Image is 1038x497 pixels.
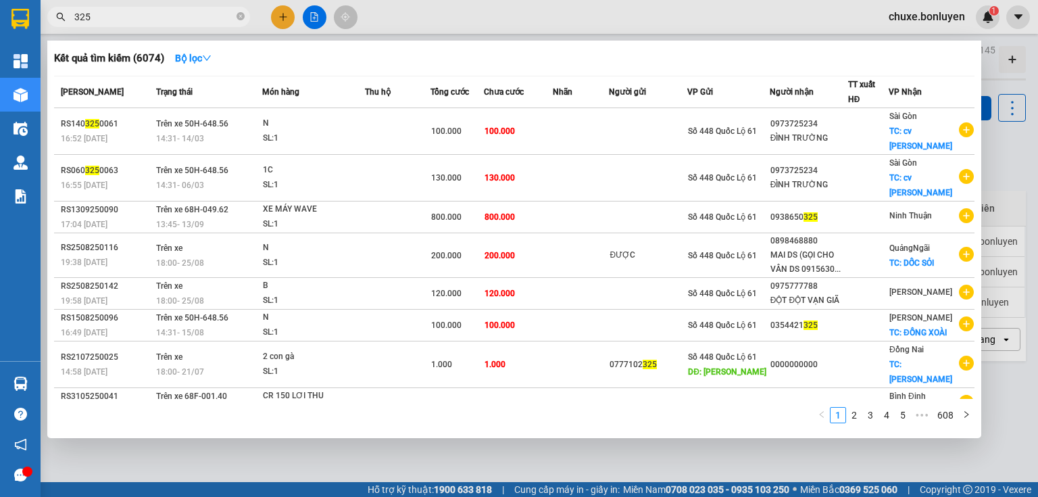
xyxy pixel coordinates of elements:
span: Số 448 Quốc Lộ 61 [688,212,757,222]
span: close-circle [237,11,245,24]
span: 800.000 [431,212,462,222]
li: Next Page [958,407,974,423]
span: plus-circle [959,169,974,184]
span: Đồng Nai [889,345,924,354]
div: RS1309250090 [61,203,152,217]
div: ĐỘT ĐỘT VẠN GIÃ [770,293,847,308]
span: 16:52 [DATE] [61,134,107,143]
span: 14:31 - 06/03 [156,181,204,190]
span: 19:58 [DATE] [61,296,107,306]
span: Trên xe [156,281,182,291]
span: plus-circle [959,247,974,262]
span: 130.000 [431,173,462,183]
span: 1.000 [485,360,505,369]
div: 0973725234 [770,164,847,178]
div: SL: 1 [263,178,364,193]
div: N [263,241,364,256]
div: SL: 1 [263,256,364,270]
img: dashboard-icon [14,54,28,68]
span: Trên xe 68H-049.62 [156,205,228,214]
span: Trên xe 68F-001.40 [156,392,227,401]
button: Bộ lọcdown [164,47,222,69]
div: SL: 1 [263,364,364,379]
span: [PERSON_NAME] [889,287,952,297]
div: MAI DS (GỌI CHO VÂN DS 0915630... [770,248,847,277]
li: 5 [895,407,911,423]
span: Số 448 Quốc Lộ 61 [688,173,757,183]
span: Số 448 Quốc Lộ 61 [688,289,757,298]
div: N [263,116,364,131]
span: Trên xe [156,243,182,253]
img: warehouse-icon [14,377,28,391]
div: 0000000000 [770,358,847,372]
span: message [14,469,27,481]
div: 0975777788 [770,279,847,293]
span: Số 448 Quốc Lộ 61 [688,251,757,260]
div: ĐƯỢC [610,248,687,262]
span: Số 448 Quốc Lộ 61 [688,126,757,136]
span: Số 448 Quốc Lộ 61 [688,352,757,362]
span: 130.000 [485,173,515,183]
span: TC: [PERSON_NAME] [889,360,952,384]
a: 608 [933,408,958,423]
span: 13:45 - 13/09 [156,220,204,229]
span: 18:00 - 25/08 [156,258,204,268]
div: CR 150 LỢI THU [263,389,364,404]
span: 1.000 [431,360,452,369]
img: warehouse-icon [14,122,28,136]
div: SL: 1 [263,217,364,232]
span: plus-circle [959,122,974,137]
span: plus-circle [959,356,974,371]
span: 800.000 [485,212,515,222]
span: 325 [85,166,99,175]
div: RS2508250142 [61,279,152,293]
span: left [818,410,826,419]
span: ••• [911,407,933,423]
span: TC: ĐỒNG XOÀI [889,328,947,337]
span: right [962,410,970,419]
div: 0973725234 [770,117,847,131]
div: SL: 1 [263,293,364,308]
span: 120.000 [431,289,462,298]
span: Chưa cước [484,87,524,97]
a: 5 [895,408,910,423]
span: 18:00 - 21/07 [156,367,204,377]
div: SL: 1 [263,325,364,340]
span: plus-circle [959,395,974,410]
span: 19:38 [DATE] [61,258,107,267]
div: RS2107250025 [61,350,152,364]
span: 120.000 [485,289,515,298]
span: 200.000 [431,251,462,260]
div: 2 con gà [263,350,364,364]
span: question-circle [14,408,27,421]
div: SL: 1 [263,131,364,146]
span: 14:31 - 14/03 [156,134,204,143]
span: 100.000 [485,321,515,330]
span: 100.000 [431,321,462,330]
div: RS2508250116 [61,241,152,255]
span: plus-circle [959,208,974,223]
li: 4 [879,407,895,423]
span: Trên xe [156,352,182,362]
span: Trên xe 50H-648.56 [156,166,228,175]
span: 325 [643,360,657,369]
div: B [263,279,364,293]
span: Sài Gòn [889,158,917,168]
span: Trên xe 50H-648.56 [156,313,228,323]
div: 0354421 [770,318,847,333]
span: VP Gửi [687,87,713,97]
img: solution-icon [14,189,28,204]
span: Nhãn [553,87,572,97]
span: TC: DỐC SỎI [889,258,934,268]
strong: Bộ lọc [175,53,212,64]
span: close-circle [237,12,245,20]
div: RS3105250041 [61,389,152,404]
div: ĐÌNH TRƯỜNG [770,178,847,192]
span: Tổng cước [430,87,469,97]
span: Trên xe 50H-648.56 [156,119,228,128]
div: 0326093 [770,397,847,411]
span: Người nhận [770,87,814,97]
img: logo-vxr [11,9,29,29]
h3: Kết quả tìm kiếm ( 6074 ) [54,51,164,66]
span: TC: cv [PERSON_NAME] [889,173,952,197]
